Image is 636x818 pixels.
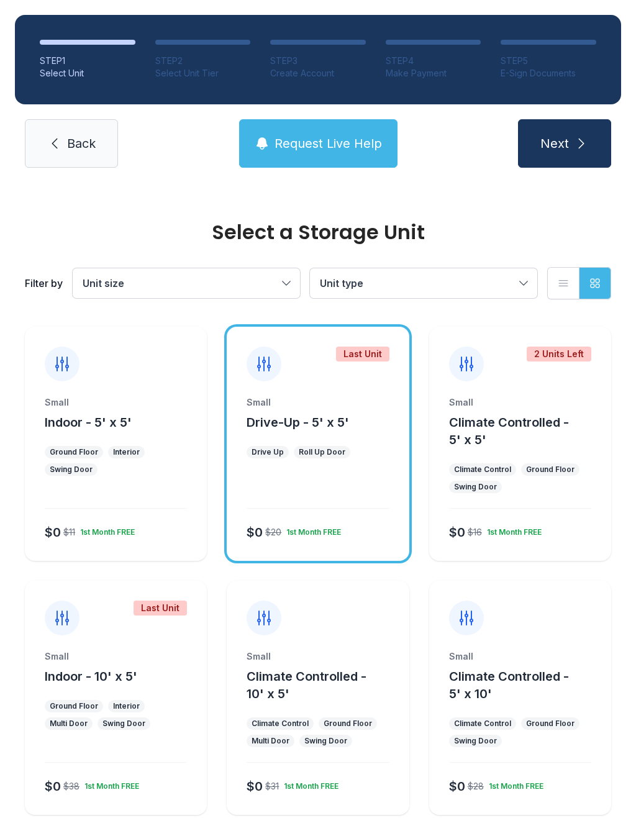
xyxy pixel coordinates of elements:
[67,135,96,152] span: Back
[25,276,63,291] div: Filter by
[45,669,137,684] span: Indoor - 10' x 5'
[83,277,124,289] span: Unit size
[454,719,511,729] div: Climate Control
[449,396,591,409] div: Small
[275,135,382,152] span: Request Live Help
[102,719,145,729] div: Swing Door
[527,347,591,361] div: 2 Units Left
[247,778,263,795] div: $0
[484,776,543,791] div: 1st Month FREE
[45,414,132,431] button: Indoor - 5' x 5'
[155,67,251,80] div: Select Unit Tier
[252,719,309,729] div: Climate Control
[449,414,606,448] button: Climate Controlled - 5' x 5'
[449,650,591,663] div: Small
[324,719,372,729] div: Ground Floor
[454,736,497,746] div: Swing Door
[540,135,569,152] span: Next
[482,522,542,537] div: 1st Month FREE
[526,465,575,475] div: Ground Floor
[449,668,606,702] button: Climate Controlled - 5' x 10'
[265,526,281,539] div: $20
[75,522,135,537] div: 1st Month FREE
[50,701,98,711] div: Ground Floor
[279,776,338,791] div: 1st Month FREE
[320,277,363,289] span: Unit type
[501,55,596,67] div: STEP 5
[45,396,187,409] div: Small
[281,522,341,537] div: 1st Month FREE
[468,780,484,793] div: $28
[449,778,465,795] div: $0
[113,447,140,457] div: Interior
[449,524,465,541] div: $0
[270,55,366,67] div: STEP 3
[247,396,389,409] div: Small
[79,776,139,791] div: 1st Month FREE
[25,222,611,242] div: Select a Storage Unit
[501,67,596,80] div: E-Sign Documents
[247,668,404,702] button: Climate Controlled - 10' x 5'
[63,780,79,793] div: $38
[45,415,132,430] span: Indoor - 5' x 5'
[45,524,61,541] div: $0
[247,414,349,431] button: Drive-Up - 5' x 5'
[63,526,75,539] div: $11
[270,67,366,80] div: Create Account
[386,67,481,80] div: Make Payment
[113,701,140,711] div: Interior
[449,415,569,447] span: Climate Controlled - 5' x 5'
[304,736,347,746] div: Swing Door
[40,55,135,67] div: STEP 1
[386,55,481,67] div: STEP 4
[252,447,284,457] div: Drive Up
[134,601,187,616] div: Last Unit
[40,67,135,80] div: Select Unit
[299,447,345,457] div: Roll Up Door
[45,650,187,663] div: Small
[50,447,98,457] div: Ground Floor
[252,736,289,746] div: Multi Door
[50,465,93,475] div: Swing Door
[73,268,300,298] button: Unit size
[247,415,349,430] span: Drive-Up - 5' x 5'
[454,482,497,492] div: Swing Door
[45,668,137,685] button: Indoor - 10' x 5'
[247,669,366,701] span: Climate Controlled - 10' x 5'
[310,268,537,298] button: Unit type
[454,465,511,475] div: Climate Control
[50,719,88,729] div: Multi Door
[449,669,569,701] span: Climate Controlled - 5' x 10'
[45,778,61,795] div: $0
[526,719,575,729] div: Ground Floor
[265,780,279,793] div: $31
[247,650,389,663] div: Small
[468,526,482,539] div: $16
[155,55,251,67] div: STEP 2
[336,347,389,361] div: Last Unit
[247,524,263,541] div: $0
